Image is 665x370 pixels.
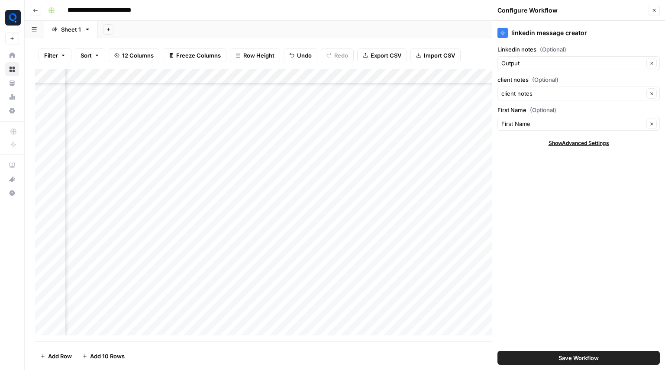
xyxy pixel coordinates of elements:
[558,354,599,362] span: Save Workflow
[39,48,71,62] button: Filter
[501,119,644,128] input: First Name
[35,349,77,363] button: Add Row
[321,48,354,62] button: Redo
[122,51,154,60] span: 12 Columns
[77,349,130,363] button: Add 10 Rows
[5,104,19,118] a: Settings
[176,51,221,60] span: Freeze Columns
[5,158,19,172] a: AirOps Academy
[44,51,58,60] span: Filter
[284,48,317,62] button: Undo
[334,51,348,60] span: Redo
[5,62,19,76] a: Browse
[540,45,566,54] span: (Optional)
[61,25,81,34] div: Sheet 1
[5,186,19,200] button: Help + Support
[357,48,407,62] button: Export CSV
[81,51,92,60] span: Sort
[532,75,558,84] span: (Optional)
[48,352,72,360] span: Add Row
[297,51,312,60] span: Undo
[497,106,660,114] label: First Name
[530,106,556,114] span: (Optional)
[44,21,98,38] a: Sheet 1
[243,51,274,60] span: Row Height
[371,51,401,60] span: Export CSV
[497,75,660,84] label: client notes
[6,173,19,186] div: What's new?
[497,28,660,38] div: linkedin message creator
[5,48,19,62] a: Home
[410,48,461,62] button: Import CSV
[90,352,125,360] span: Add 10 Rows
[497,351,660,365] button: Save Workflow
[163,48,226,62] button: Freeze Columns
[501,89,644,98] input: client notes
[424,51,455,60] span: Import CSV
[75,48,105,62] button: Sort
[497,45,660,54] label: Linkedin notes
[5,172,19,186] button: What's new?
[501,59,644,68] input: Output
[109,48,159,62] button: 12 Columns
[5,10,21,26] img: IB Logo
[5,90,19,104] a: Usage
[549,139,609,147] span: Show Advanced Settings
[230,48,280,62] button: Row Height
[5,76,19,90] a: Your Data
[5,7,19,29] button: Workspace: IB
